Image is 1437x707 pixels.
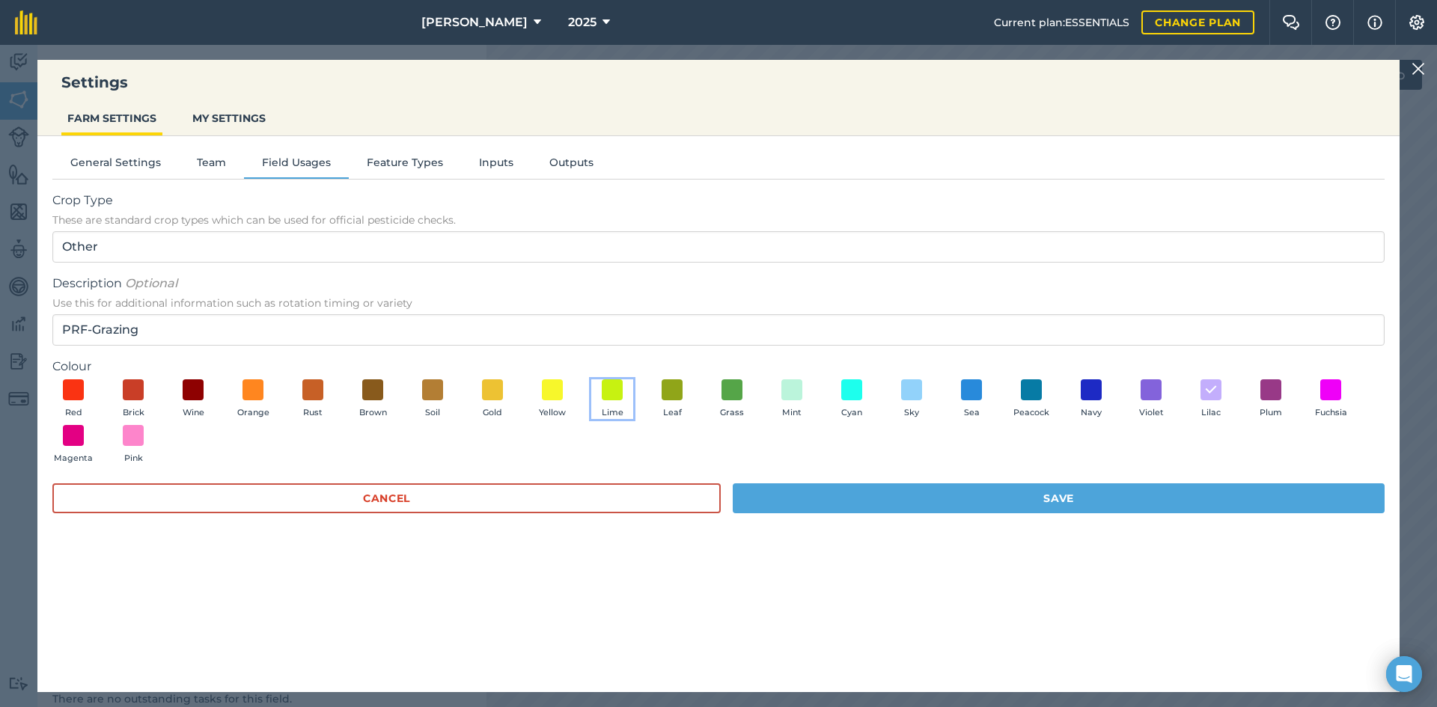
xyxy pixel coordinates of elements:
button: Inputs [461,154,531,177]
span: Lime [602,406,623,420]
span: [PERSON_NAME] [421,13,528,31]
span: Mint [782,406,802,420]
button: FARM SETTINGS [61,104,162,132]
button: Violet [1130,379,1172,420]
button: Outputs [531,154,611,177]
span: Description [52,275,1385,293]
img: A question mark icon [1324,15,1342,30]
img: fieldmargin Logo [15,10,37,34]
span: Cyan [841,406,862,420]
button: Cancel [52,483,721,513]
button: Red [52,379,94,420]
button: Pink [112,425,154,465]
span: Orange [237,406,269,420]
button: Soil [412,379,454,420]
button: Rust [292,379,334,420]
span: Use this for additional information such as rotation timing or variety [52,296,1385,310]
button: Orange [232,379,274,420]
span: Pink [124,452,143,465]
button: Brown [352,379,394,420]
em: Optional [125,276,177,290]
button: Peacock [1010,379,1052,420]
span: Peacock [1013,406,1049,420]
span: Gold [483,406,502,420]
button: Mint [771,379,813,420]
button: General Settings [52,154,179,177]
img: svg+xml;base64,PHN2ZyB4bWxucz0iaHR0cDovL3d3dy53My5vcmcvMjAwMC9zdmciIHdpZHRoPSIxOCIgaGVpZ2h0PSIyNC... [1204,381,1218,399]
button: Navy [1070,379,1112,420]
a: Change plan [1141,10,1254,34]
span: Wine [183,406,204,420]
img: svg+xml;base64,PHN2ZyB4bWxucz0iaHR0cDovL3d3dy53My5vcmcvMjAwMC9zdmciIHdpZHRoPSIxNyIgaGVpZ2h0PSIxNy... [1367,13,1382,31]
button: Feature Types [349,154,461,177]
span: Navy [1081,406,1102,420]
span: Lilac [1201,406,1221,420]
span: 2025 [568,13,597,31]
h3: Settings [37,72,1400,93]
button: Fuchsia [1310,379,1352,420]
button: Cyan [831,379,873,420]
button: Brick [112,379,154,420]
span: Leaf [663,406,682,420]
span: Rust [303,406,323,420]
span: Current plan : ESSENTIALS [994,14,1129,31]
img: svg+xml;base64,PHN2ZyB4bWxucz0iaHR0cDovL3d3dy53My5vcmcvMjAwMC9zdmciIHdpZHRoPSIyMiIgaGVpZ2h0PSIzMC... [1412,60,1425,78]
button: Magenta [52,425,94,465]
span: Magenta [54,452,93,465]
button: Plum [1250,379,1292,420]
button: Lilac [1190,379,1232,420]
span: Sea [964,406,980,420]
span: Soil [425,406,440,420]
button: Field Usages [244,154,349,177]
span: Fuchsia [1315,406,1347,420]
button: Sea [951,379,992,420]
button: Lime [591,379,633,420]
span: Plum [1260,406,1282,420]
img: Two speech bubbles overlapping with the left bubble in the forefront [1282,15,1300,30]
span: Red [65,406,82,420]
button: Gold [472,379,513,420]
button: MY SETTINGS [186,104,272,132]
button: Grass [711,379,753,420]
span: Grass [720,406,744,420]
span: These are standard crop types which can be used for official pesticide checks. [52,212,1385,227]
span: Violet [1139,406,1164,420]
label: Colour [52,358,1385,376]
button: Yellow [531,379,573,420]
div: Open Intercom Messenger [1386,656,1422,692]
span: Yellow [539,406,566,420]
span: Brown [359,406,387,420]
button: Sky [891,379,933,420]
input: Start typing to search for crop type [52,231,1385,263]
button: Save [733,483,1385,513]
button: Wine [172,379,214,420]
span: Brick [123,406,144,420]
button: Team [179,154,244,177]
span: Sky [904,406,919,420]
span: Crop Type [52,192,1385,209]
img: A cog icon [1408,15,1426,30]
button: Leaf [651,379,693,420]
